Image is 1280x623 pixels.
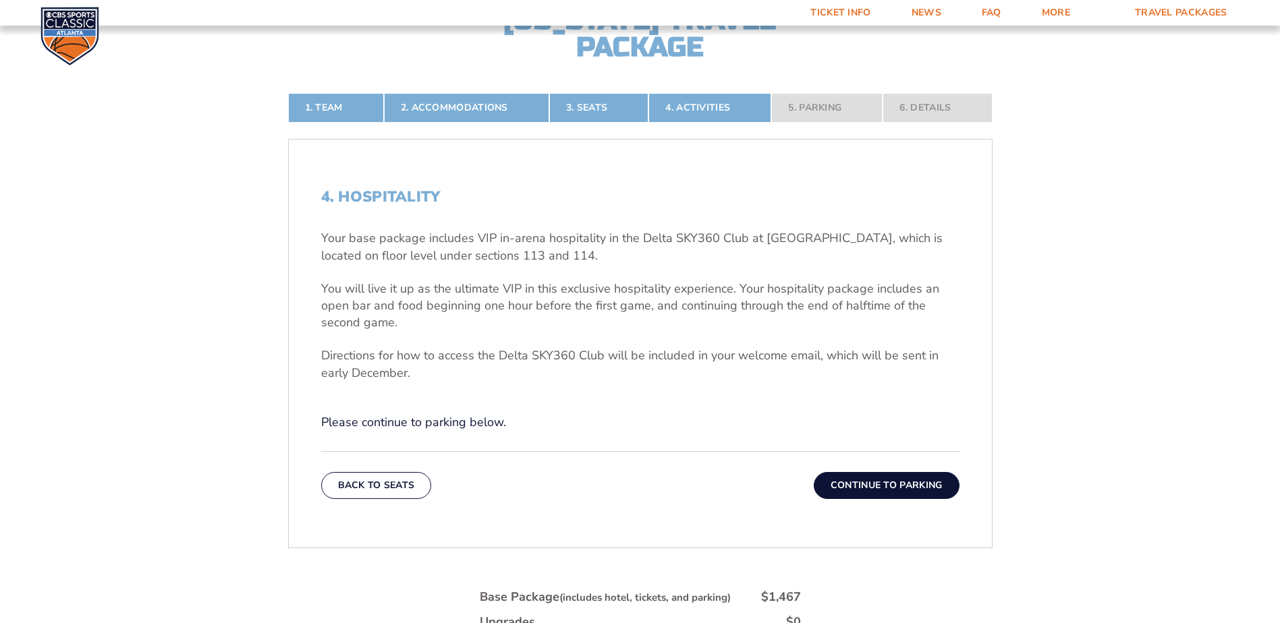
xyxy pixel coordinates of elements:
[321,188,959,206] h2: 4. Hospitality
[492,7,789,61] h2: [US_STATE] Travel Package
[480,589,731,605] div: Base Package
[761,589,801,605] div: $1,467
[321,414,959,431] p: Please continue to parking below.
[549,93,648,123] a: 3. Seats
[814,472,959,499] button: Continue To Parking
[321,230,959,264] p: Your base package includes VIP in-arena hospitality in the Delta SKY360 Club at [GEOGRAPHIC_DATA]...
[559,591,731,604] small: (includes hotel, tickets, and parking)
[288,93,384,123] a: 1. Team
[321,280,959,332] p: You will live it up as the ultimate VIP in this exclusive hospitality experience. Your hospitalit...
[384,93,549,123] a: 2. Accommodations
[321,472,432,499] button: Back To Seats
[321,347,959,381] p: Directions for how to access the Delta SKY360 Club will be included in your welcome email, which ...
[40,7,99,65] img: CBS Sports Classic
